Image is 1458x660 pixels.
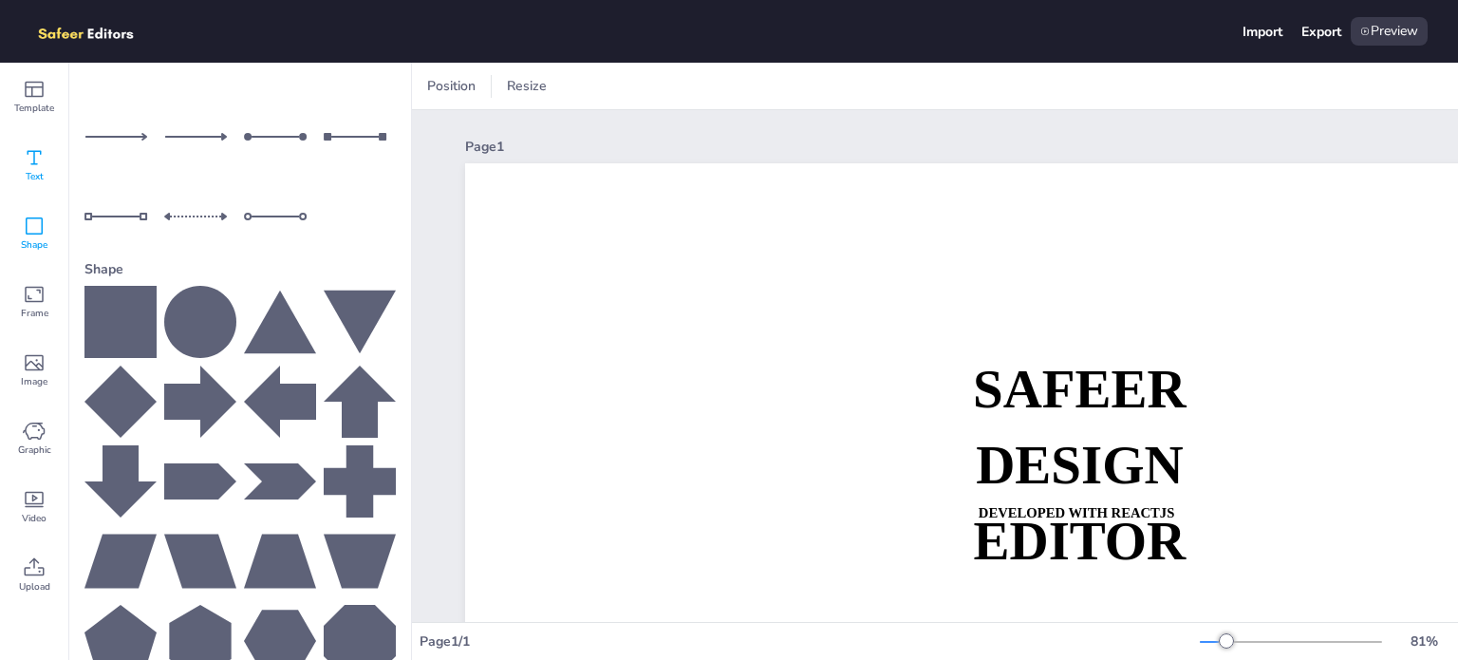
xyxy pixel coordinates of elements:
span: Frame [21,306,48,321]
div: Export [1301,23,1341,41]
span: Text [26,169,44,184]
strong: DEVELOPED WITH REACTJS [979,505,1175,520]
span: Upload [19,579,50,594]
div: Shape [84,253,396,286]
span: Video [22,511,47,526]
div: Import [1243,23,1282,41]
span: Resize [503,77,551,95]
span: Shape [21,237,47,253]
strong: SAFEER [973,359,1187,418]
div: Page 1 / 1 [420,632,1200,651]
span: Graphic [18,443,51,458]
img: logo.png [30,17,161,46]
div: 81 % [1401,632,1447,651]
strong: DESIGN EDITOR [973,435,1186,570]
span: Template [14,101,54,116]
span: Image [21,374,47,389]
div: Preview [1351,17,1428,46]
span: Position [423,77,479,95]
